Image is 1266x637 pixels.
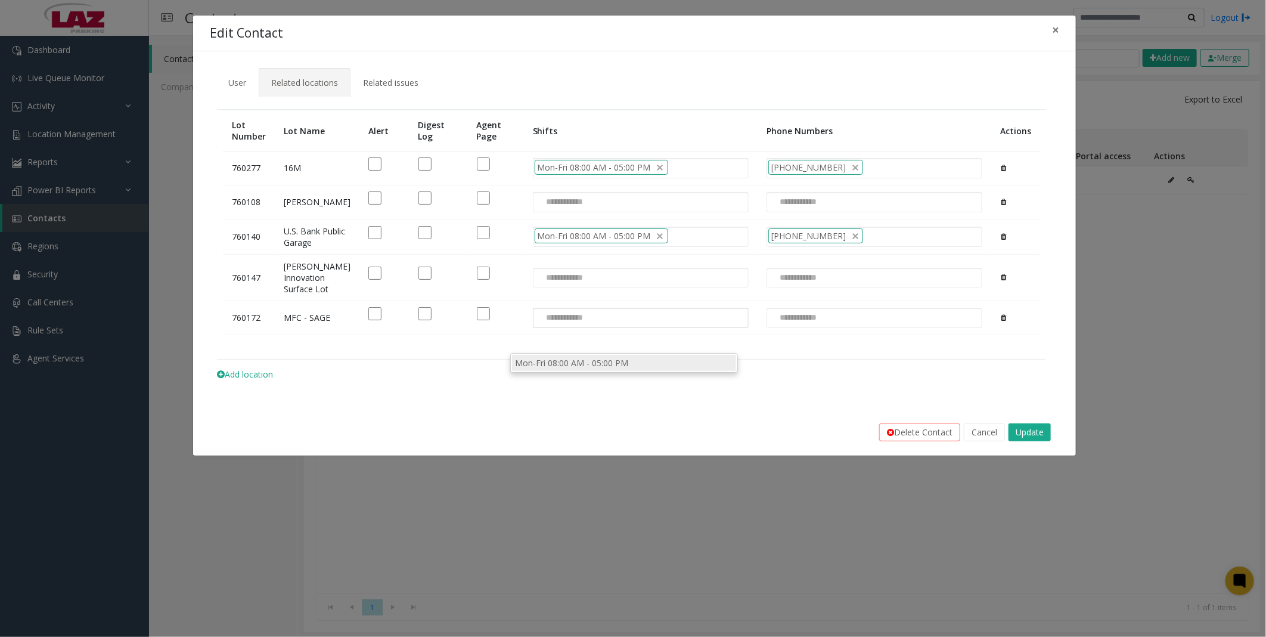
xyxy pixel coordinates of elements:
th: Agent Page [468,110,524,151]
button: Cancel [964,423,1005,441]
span: Mon-Fri 08:00 AM - 05:00 PM [538,230,651,242]
span: delete [656,230,665,242]
td: 760140 [223,219,275,254]
th: Actions [991,110,1040,151]
button: Delete Contact [879,423,960,441]
th: Digest Log [409,110,468,151]
td: 760108 [223,185,275,219]
td: 760172 [223,301,275,335]
span: [PHONE_NUMBER] [771,230,846,242]
span: Related locations [271,77,338,88]
button: Update [1009,423,1051,441]
td: 760147 [223,254,275,301]
td: 16M [275,151,359,185]
th: Shifts [524,110,758,151]
th: Phone Numbers [758,110,991,151]
span: Add location [217,369,273,380]
td: [PERSON_NAME] Innovation Surface Lot [275,254,359,301]
td: 760277 [223,151,275,185]
th: Alert [359,110,409,151]
span: User [228,77,246,88]
span: delete [851,230,860,242]
td: U.S. Bank Public Garage [275,219,359,254]
th: Lot Number [223,110,275,151]
span: Mon-Fri 08:00 AM - 05:00 PM [538,161,651,174]
h4: Edit Contact [210,24,283,43]
span: × [1052,21,1059,38]
span: delete [656,161,665,174]
span: [PHONE_NUMBER] [771,161,846,174]
span: delete [851,161,860,174]
span: Related issues [363,77,418,88]
th: Lot Name [275,110,359,151]
td: MFC - SAGE [275,301,359,335]
td: [PERSON_NAME] [275,185,359,219]
ul: Tabs [216,68,1053,88]
li: Mon-Fri 08:00 AM - 05:00 PM [512,355,736,371]
button: Close [1044,16,1068,45]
